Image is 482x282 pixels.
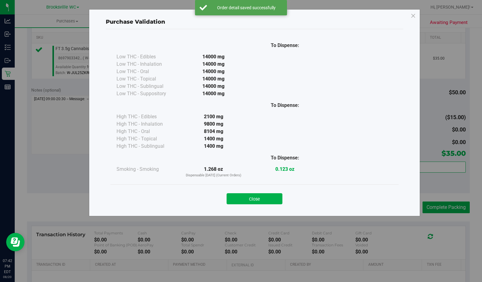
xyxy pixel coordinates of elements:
div: 14000 mg [178,75,249,83]
div: High THC - Oral [117,128,178,135]
div: 14000 mg [178,90,249,97]
iframe: Resource center [6,233,25,251]
div: 8104 mg [178,128,249,135]
div: 1400 mg [178,135,249,143]
div: Smoking - Smoking [117,166,178,173]
div: Low THC - Suppository [117,90,178,97]
div: 1.268 oz [178,166,249,178]
div: To Dispense: [249,102,321,109]
div: High THC - Inhalation [117,120,178,128]
div: 14000 mg [178,61,249,68]
div: Low THC - Edibles [117,53,178,61]
div: 2100 mg [178,113,249,120]
div: 14000 mg [178,68,249,75]
div: 14000 mg [178,83,249,90]
div: 14000 mg [178,53,249,61]
div: High THC - Edibles [117,113,178,120]
div: High THC - Sublingual [117,143,178,150]
div: 1400 mg [178,143,249,150]
div: To Dispense: [249,154,321,162]
div: 9800 mg [178,120,249,128]
div: Low THC - Inhalation [117,61,178,68]
button: Close [227,193,282,204]
div: Low THC - Oral [117,68,178,75]
div: Order detail saved successfully [210,5,282,11]
div: Low THC - Topical [117,75,178,83]
div: High THC - Topical [117,135,178,143]
strong: 0.123 oz [275,166,294,172]
p: Dispensable [DATE] (Current Orders) [178,173,249,178]
div: Low THC - Sublingual [117,83,178,90]
div: To Dispense: [249,42,321,49]
span: Purchase Validation [106,18,165,25]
